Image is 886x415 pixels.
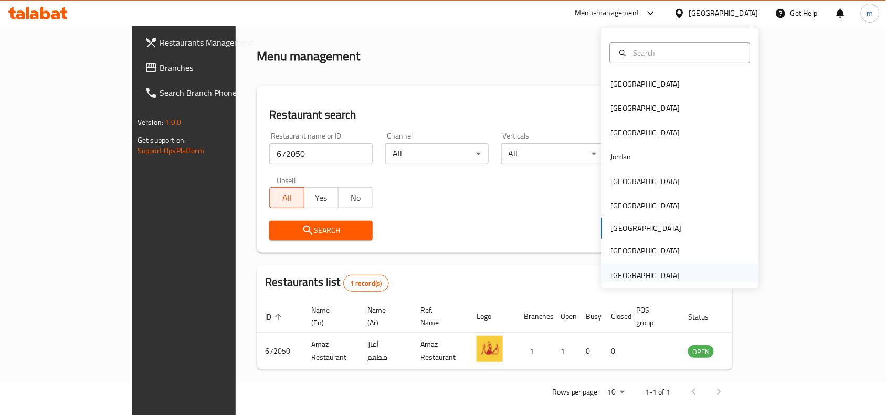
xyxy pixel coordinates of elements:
[265,311,285,323] span: ID
[515,301,552,333] th: Branches
[501,143,605,164] div: All
[136,30,280,55] a: Restaurants Management
[611,78,680,90] div: [GEOGRAPHIC_DATA]
[343,190,368,206] span: No
[577,333,603,370] td: 0
[160,87,272,99] span: Search Branch Phone
[138,133,186,147] span: Get support on:
[385,143,489,164] div: All
[359,333,412,370] td: أماز مطعم
[367,304,399,329] span: Name (Ar)
[304,187,339,208] button: Yes
[412,333,468,370] td: Amaz Restaurant
[611,176,680,187] div: [GEOGRAPHIC_DATA]
[552,301,577,333] th: Open
[338,187,373,208] button: No
[477,336,503,362] img: Amaz Restaurant
[604,385,629,400] div: Rows per page:
[294,14,298,27] li: /
[688,346,714,358] span: OPEN
[136,55,280,80] a: Branches
[577,301,603,333] th: Busy
[274,190,300,206] span: All
[515,333,552,370] td: 1
[646,386,671,399] p: 1-1 of 1
[611,200,680,211] div: [GEOGRAPHIC_DATA]
[552,333,577,370] td: 1
[311,304,346,329] span: Name (En)
[269,221,373,240] button: Search
[309,190,334,206] span: Yes
[611,127,680,139] div: [GEOGRAPHIC_DATA]
[689,7,758,19] div: [GEOGRAPHIC_DATA]
[575,7,640,19] div: Menu-management
[636,304,667,329] span: POS group
[257,301,771,370] table: enhanced table
[603,333,628,370] td: 0
[611,151,631,163] div: Jordan
[302,14,372,27] span: Menu management
[136,80,280,105] a: Search Branch Phone
[344,279,388,289] span: 1 record(s)
[278,224,364,237] span: Search
[269,107,720,123] h2: Restaurant search
[160,61,272,74] span: Branches
[277,177,296,184] label: Upsell
[269,143,373,164] input: Search for restaurant name or ID..
[138,115,163,129] span: Version:
[165,115,181,129] span: 1.0.0
[343,275,389,292] div: Total records count
[611,270,680,281] div: [GEOGRAPHIC_DATA]
[603,301,628,333] th: Closed
[688,311,722,323] span: Status
[629,47,744,59] input: Search
[138,144,204,157] a: Support.OpsPlatform
[269,187,304,208] button: All
[611,245,680,257] div: [GEOGRAPHIC_DATA]
[303,333,359,370] td: Amaz Restaurant
[867,7,873,19] span: m
[265,274,388,292] h2: Restaurants list
[611,102,680,114] div: [GEOGRAPHIC_DATA]
[257,48,360,65] h2: Menu management
[420,304,456,329] span: Ref. Name
[552,386,599,399] p: Rows per page:
[468,301,515,333] th: Logo
[160,36,272,49] span: Restaurants Management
